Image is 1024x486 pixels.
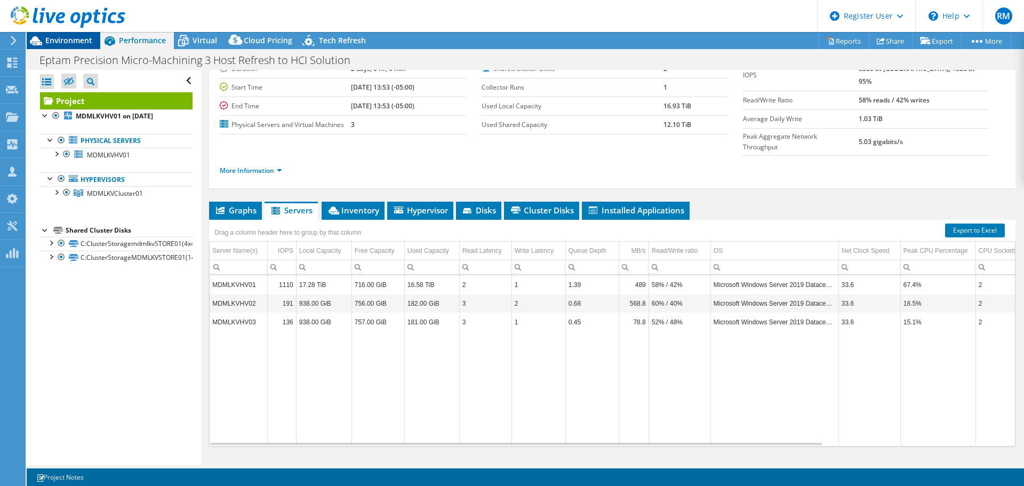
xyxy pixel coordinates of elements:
[912,33,962,49] a: Export
[40,237,193,251] a: C:ClusterStoragemdmlkvSTORE01(4x400GBand4x1.6TB)
[296,275,351,294] td: Column Local Capacity, Value 17.28 TiB
[619,260,649,274] td: Column MB/s, Filter cell
[859,137,903,146] b: 5.03 gigabits/s
[393,205,448,216] span: Hypervisor
[900,260,975,274] td: Column Peak CPU Percentage, Filter cell
[743,70,858,81] label: IOPS
[40,92,193,109] a: Project
[838,275,900,294] td: Column Net Clock Speed, Value 33.6
[859,114,883,123] b: 1.03 TiB
[220,82,351,93] label: Start Time
[267,275,296,294] td: Column IOPS, Value 1110
[838,260,900,274] td: Column Net Clock Speed, Filter cell
[900,294,975,313] td: Column Peak CPU Percentage, Value 18.5%
[404,275,459,294] td: Column Used Capacity, Value 16.58 TiB
[869,33,913,49] a: Share
[351,260,404,274] td: Column Free Capacity, Filter cell
[649,242,710,260] td: Read/Write ratio Column
[319,35,366,45] span: Tech Refresh
[66,224,193,237] div: Shared Cluster Disks
[649,294,710,313] td: Column Read/Write ratio, Value 60% / 40%
[710,242,838,260] td: OS Column
[87,150,130,160] span: MDMLKVHV01
[296,294,351,313] td: Column Local Capacity, Value 938.00 GiB
[743,95,858,106] label: Read/Write Ratio
[903,244,968,257] div: Peak CPU Percentage
[296,260,351,274] td: Column Local Capacity, Filter cell
[35,54,367,66] h1: Eptam Precision Micro-Machining 3 Host Refresh to HCI Solution
[619,275,649,294] td: Column MB/s, Value 489
[296,242,351,260] td: Local Capacity Column
[515,244,554,257] div: Write Latency
[482,119,663,130] label: Used Shared Capacity
[351,83,414,92] b: [DATE] 13:53 (-05:00)
[929,11,938,21] svg: \n
[40,148,193,162] a: MDMLKVHV01
[710,275,838,294] td: Column OS, Value Microsoft Windows Server 2019 Datacenter
[220,166,282,175] a: More Information
[462,244,502,257] div: Read Latency
[838,313,900,331] td: Column Net Clock Speed, Value 33.6
[40,172,193,186] a: Hypervisors
[267,242,296,260] td: IOPS Column
[87,189,143,198] span: MDMLKVCluster01
[404,260,459,274] td: Column Used Capacity, Filter cell
[900,313,975,331] td: Column Peak CPU Percentage, Value 15.1%
[220,119,351,130] label: Physical Servers and Virtual Machines
[482,101,663,111] label: Used Local Capacity
[945,224,1005,237] a: Export to Excel
[900,275,975,294] td: Column Peak CPU Percentage, Value 67.4%
[859,64,975,86] b: 6580 at [GEOGRAPHIC_DATA], 1385 at 95%
[267,294,296,313] td: Column IOPS, Value 191
[649,313,710,331] td: Column Read/Write ratio, Value 52% / 48%
[663,120,691,129] b: 12.10 TiB
[119,35,166,45] span: Performance
[710,294,838,313] td: Column OS, Value Microsoft Windows Server 2019 Datacenter
[210,242,267,260] td: Server Name(s) Column
[565,294,619,313] td: Column Queue Depth, Value 0.68
[210,260,267,274] td: Column Server Name(s), Filter cell
[818,33,869,49] a: Reports
[509,205,574,216] span: Cluster Disks
[511,313,565,331] td: Column Write Latency, Value 1
[267,260,296,274] td: Column IOPS, Filter cell
[961,33,1011,49] a: More
[859,95,930,105] b: 58% reads / 42% writes
[459,260,511,274] td: Column Read Latency, Filter cell
[900,242,975,260] td: Peak CPU Percentage Column
[40,134,193,148] a: Physical Servers
[565,275,619,294] td: Column Queue Depth, Value 1.39
[351,294,404,313] td: Column Free Capacity, Value 756.00 GiB
[459,294,511,313] td: Column Read Latency, Value 3
[838,242,900,260] td: Net Clock Speed Column
[631,244,645,257] div: MB/s
[404,313,459,331] td: Column Used Capacity, Value 181.00 GiB
[587,205,684,216] span: Installed Applications
[407,244,449,257] div: Used Capacity
[40,109,193,123] a: MDMLKVHV01 on [DATE]
[511,260,565,274] td: Column Write Latency, Filter cell
[76,111,153,121] b: MDMLKVHV01 on [DATE]
[45,35,92,45] span: Environment
[351,242,404,260] td: Free Capacity Column
[214,205,257,216] span: Graphs
[278,244,293,257] div: IOPS
[212,225,364,240] div: Drag a column header here to group by that column
[327,205,379,216] span: Inventory
[296,313,351,331] td: Column Local Capacity, Value 938.00 GiB
[209,220,1015,447] div: Data grid
[842,244,890,257] div: Net Clock Speed
[40,186,193,200] a: MDMLKVCluster01
[212,244,258,257] div: Server Name(s)
[652,244,698,257] div: Read/Write ratio
[619,313,649,331] td: Column MB/s, Value 78.8
[351,313,404,331] td: Column Free Capacity, Value 757.00 GiB
[511,242,565,260] td: Write Latency Column
[270,205,313,216] span: Servers
[979,244,1017,257] div: CPU Sockets
[404,294,459,313] td: Column Used Capacity, Value 182.00 GiB
[299,244,341,257] div: Local Capacity
[649,260,710,274] td: Column Read/Write ratio, Filter cell
[459,313,511,331] td: Column Read Latency, Value 3
[351,64,406,73] b: 2 days, 0 hr, 0 min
